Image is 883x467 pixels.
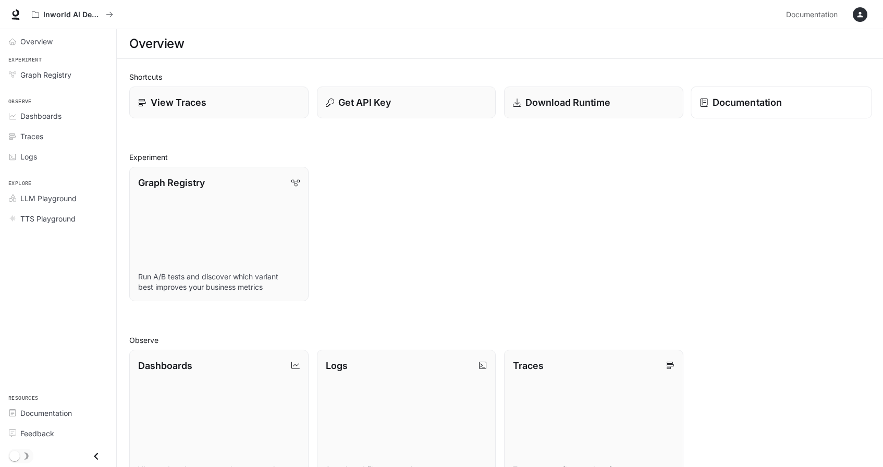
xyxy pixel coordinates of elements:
span: Documentation [20,408,72,419]
p: Traces [513,359,544,373]
h1: Overview [129,33,184,54]
p: Graph Registry [138,176,205,190]
p: Download Runtime [525,95,610,109]
p: View Traces [151,95,206,109]
a: TTS Playground [4,210,112,228]
h2: Shortcuts [129,71,870,82]
span: Graph Registry [20,69,71,80]
a: Logs [4,148,112,166]
a: Download Runtime [504,87,683,118]
h2: Observe [129,335,870,346]
a: Documentation [691,87,872,119]
p: Logs [326,359,348,373]
a: Documentation [782,4,845,25]
span: Dark mode toggle [9,450,20,461]
a: LLM Playground [4,189,112,207]
a: Documentation [4,404,112,422]
a: Dashboards [4,107,112,125]
span: Logs [20,151,37,162]
a: Traces [4,127,112,145]
a: Graph Registry [4,66,112,84]
span: Traces [20,131,43,142]
a: Feedback [4,424,112,443]
button: All workspaces [27,4,118,25]
p: Documentation [712,95,781,109]
p: Run A/B tests and discover which variant best improves your business metrics [138,272,300,292]
button: Get API Key [317,87,496,118]
p: Inworld AI Demos [43,10,102,19]
a: Graph RegistryRun A/B tests and discover which variant best improves your business metrics [129,167,309,301]
h2: Experiment [129,152,870,163]
span: Documentation [786,8,838,21]
span: Feedback [20,428,54,439]
a: View Traces [129,87,309,118]
span: LLM Playground [20,193,77,204]
p: Dashboards [138,359,192,373]
span: Overview [20,36,53,47]
span: Dashboards [20,110,62,121]
p: Get API Key [338,95,391,109]
span: TTS Playground [20,213,76,224]
button: Close drawer [84,446,108,467]
a: Overview [4,32,112,51]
